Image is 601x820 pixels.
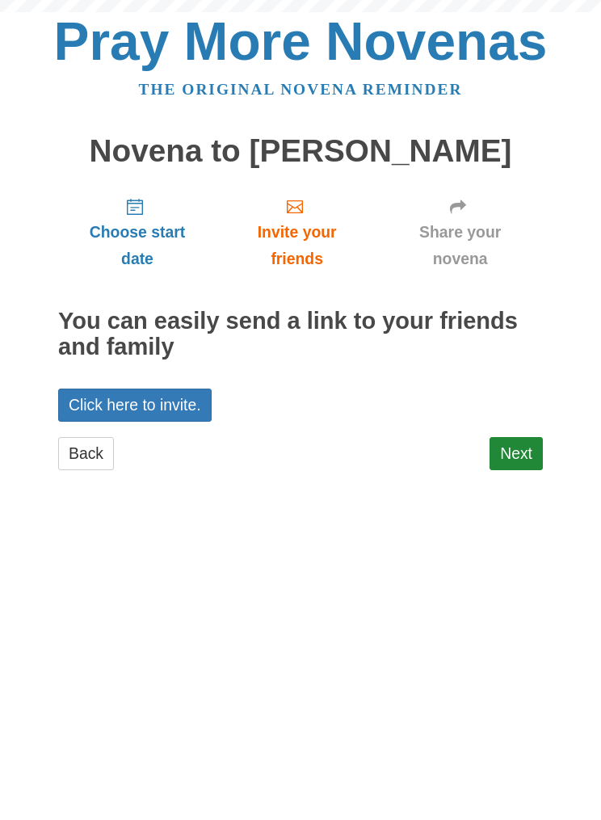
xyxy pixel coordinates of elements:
[58,309,543,360] h2: You can easily send a link to your friends and family
[58,134,543,169] h1: Novena to [PERSON_NAME]
[216,184,377,280] a: Invite your friends
[58,389,212,422] a: Click here to invite.
[490,437,543,470] a: Next
[377,184,543,280] a: Share your novena
[233,219,361,272] span: Invite your friends
[54,11,548,71] a: Pray More Novenas
[393,219,527,272] span: Share your novena
[139,81,463,98] a: The original novena reminder
[58,184,216,280] a: Choose start date
[58,437,114,470] a: Back
[74,219,200,272] span: Choose start date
